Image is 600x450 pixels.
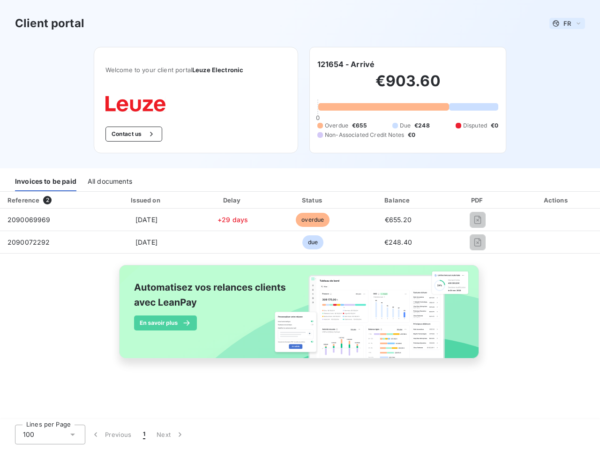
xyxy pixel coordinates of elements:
span: 1 [143,430,145,439]
span: 2090072292 [7,238,50,246]
span: 2090069969 [7,216,51,224]
button: Next [151,425,190,444]
span: Non-Associated Credit Notes [325,131,404,139]
div: Actions [515,195,598,205]
span: €248.40 [384,238,412,246]
button: Contact us [105,127,162,142]
span: +29 days [217,216,248,224]
div: All documents [88,172,132,191]
span: €655 [352,121,367,130]
span: €0 [491,121,498,130]
div: Issued on [101,195,192,205]
span: 2 [43,196,52,204]
span: Due [400,121,411,130]
span: 0 [316,114,320,121]
span: €655.20 [385,216,412,224]
span: Disputed [463,121,487,130]
h6: 121654 - Arrivé [317,59,375,70]
button: Previous [85,425,137,444]
div: Invoices to be paid [15,172,76,191]
span: Leuze Electronic [192,66,243,74]
h3: Client portal [15,15,84,32]
div: PDF [444,195,511,205]
span: due [302,235,323,249]
div: Reference [7,196,39,204]
span: €248 [414,121,430,130]
div: Delay [195,195,270,205]
span: 100 [23,430,34,439]
span: Welcome to your client portal [105,66,286,74]
span: [DATE] [135,238,157,246]
span: overdue [296,213,330,227]
button: 1 [137,425,151,444]
span: €0 [408,131,415,139]
div: Status [274,195,352,205]
img: Company logo [105,96,165,112]
span: Overdue [325,121,348,130]
img: banner [111,259,489,375]
h2: €903.60 [317,72,498,100]
div: Balance [356,195,441,205]
span: FR [563,20,571,27]
span: [DATE] [135,216,157,224]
